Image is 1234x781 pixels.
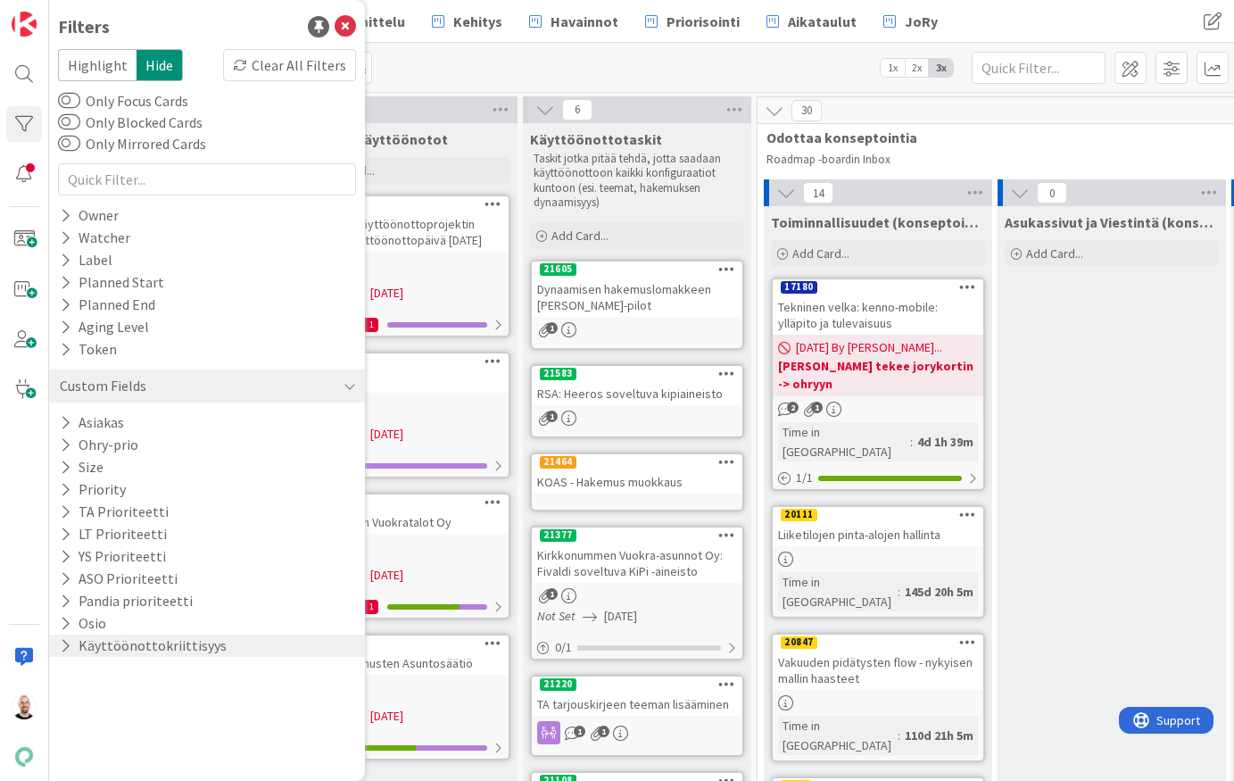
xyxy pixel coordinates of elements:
[58,523,169,545] button: LT Prioriteetti
[532,677,742,716] div: 21220TA tarjouskirjeen teeman lisääminen
[1026,245,1083,262] span: Add Card...
[540,678,576,691] div: 21220
[58,456,105,478] button: Size
[58,249,114,271] div: Label
[296,634,510,760] a: 13724Lahden Vanhusten AsuntosäätiöMMNot Set[DATE]2/4
[540,263,576,276] div: 21605
[370,425,403,444] span: [DATE]
[298,595,509,618] div: 8/111
[546,411,558,422] span: 1
[298,511,509,534] div: Pudasjärven Vuokratalot Oy
[58,204,120,227] div: Owner
[137,49,183,81] span: Hide
[296,493,510,619] a: 13725Pudasjärven Vuokratalot OyMMNot Set[DATE]8/111
[530,364,744,438] a: 21583RSA: Heeros soveltuva kipiaineisto
[37,3,81,24] span: Support
[58,135,80,153] button: Only Mirrored Cards
[58,49,137,81] span: Highlight
[532,636,742,659] div: 0/1
[421,5,513,37] a: Kehitys
[634,5,750,37] a: Priorisointi
[298,636,509,675] div: 13724Lahden Vanhusten Asuntosäätiö
[298,652,509,675] div: Lahden Vanhusten Asuntosäätiö
[298,196,509,252] div: 11359Y-Säätiön käyttöönottoprojektin sisältö, Käyttöönottopäivä [DATE]
[792,245,849,262] span: Add Card...
[530,526,744,661] a: 21377Kirkkonummen Vuokra-asunnot Oy: Fivaldi soveltuva KiPi -aineistoNot Set[DATE]0/1
[58,590,195,612] button: Pandia prioriteetti
[540,368,576,380] div: 21583
[598,726,609,737] span: 1
[58,90,188,112] label: Only Focus Cards
[530,453,744,511] a: 21464KOAS - Hakemus muokkaus
[298,398,509,421] div: MM
[298,539,509,562] div: MM
[534,152,741,210] p: Taskit jotka pitää tehdä, jotta saadaan käyttöönottoon kaikki konfiguraatiot kuntoon (esi. teemat...
[788,11,857,32] span: Aikataulut
[58,227,132,249] div: Watcher
[298,494,509,511] div: 13725
[58,163,356,195] input: Quick Filter...
[756,5,867,37] a: Aikataulut
[298,370,509,393] div: Kotilinna
[298,636,509,652] div: 13724
[574,726,585,737] span: 1
[298,353,509,370] div: 13723
[370,284,403,303] span: [DATE]
[811,402,823,413] span: 1
[298,494,509,534] div: 13725Pudasjärven Vuokratalot Oy
[532,693,742,716] div: TA tarjouskirjeen teeman lisääminen
[532,528,742,544] div: 21377
[58,133,206,154] label: Only Mirrored Cards
[773,523,983,546] div: Liiketilojen pinta-alojen hallinta
[778,572,898,611] div: Time in [GEOGRAPHIC_DATA]
[910,432,913,452] span: :
[298,212,509,252] div: Y-Säätiön käyttöönottoprojektin sisältö, Käyttöönottopäivä [DATE]
[298,736,509,759] div: 2/4
[298,313,509,336] div: 0/261
[58,375,148,397] div: Custom Fields
[532,366,742,382] div: 21583
[773,651,983,690] div: Vakuuden pidätysten flow - nykyisen mallin haasteet
[771,213,985,231] span: Toiminnallisuudet (konseptointiin)
[532,262,742,317] div: 21605Dynaamisen hakemuslomakkeen [PERSON_NAME]-pilot
[562,99,592,120] span: 6
[58,612,108,635] button: Osio
[58,635,228,657] button: Käyttöönottokriittisyys
[929,59,953,77] span: 3x
[667,11,740,32] span: Priorisointi
[773,467,983,489] div: 1/1
[781,509,817,521] div: 20111
[370,566,403,585] span: [DATE]
[771,633,985,762] a: 20847Vakuuden pidätysten flow - nykyisen mallin haasteetTime in [GEOGRAPHIC_DATA]:110d 21h 5m
[58,113,80,131] button: Only Blocked Cards
[532,677,742,693] div: 21220
[773,635,983,651] div: 20847
[1037,182,1067,204] span: 0
[58,316,151,338] div: Aging Level
[900,582,978,602] div: 145d 20h 5m
[58,271,166,294] div: Planned Start
[530,675,744,757] a: 21220TA tarjouskirjeen teeman lisääminen
[58,478,128,501] button: Priority
[532,278,742,317] div: Dynaamisen hakemuslomakkeen [PERSON_NAME]-pilot
[773,507,983,523] div: 20111
[555,638,572,657] span: 0 / 1
[546,322,558,334] span: 1
[773,635,983,690] div: 20847Vakuuden pidätysten flow - nykyisen mallin haasteet
[58,13,110,40] div: Filters
[58,338,119,361] div: Token
[12,694,37,719] img: TM
[551,228,609,244] span: Add Card...
[298,680,509,703] div: MM
[900,726,978,745] div: 110d 21h 5m
[773,279,983,335] div: 17180Tekninen velka: kenno-mobile: ylläpito ja tulevaisuus
[532,528,742,583] div: 21377Kirkkonummen Vuokra-asunnot Oy: Fivaldi soveltuva KiPi -aineisto
[58,501,170,523] button: TA Prioriteetti
[898,726,900,745] span: :
[881,59,905,77] span: 1x
[537,608,576,624] i: Not Set
[1005,213,1219,231] span: Asukassivut ja Viestintä (konseptointiin)
[223,49,356,81] div: Clear All Filters
[787,402,799,413] span: 2
[532,262,742,278] div: 21605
